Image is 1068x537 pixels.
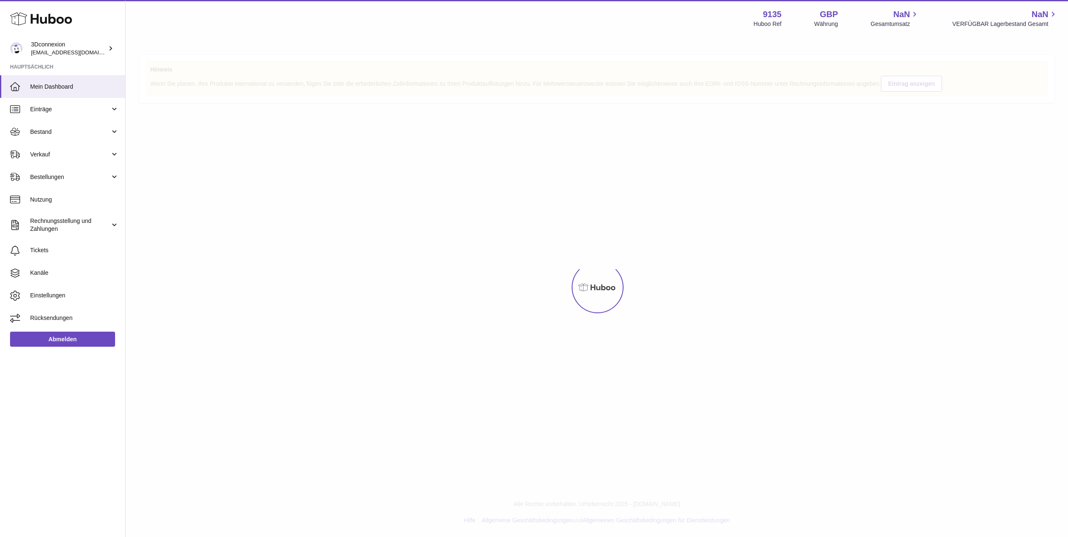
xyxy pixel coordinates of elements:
span: Nutzung [30,196,119,204]
span: [EMAIL_ADDRESS][DOMAIN_NAME] [31,49,123,56]
span: Bestand [30,128,110,136]
span: Gesamtumsatz [870,20,919,28]
div: Huboo Ref [754,20,782,28]
a: Abmelden [10,332,115,347]
span: Tickets [30,246,119,254]
div: 3Dconnexion [31,41,106,56]
img: order_eu@3dconnexion.com [10,42,23,55]
span: Verkauf [30,151,110,159]
span: NaN [1032,9,1048,20]
span: NaN [893,9,910,20]
span: Einstellungen [30,292,119,299]
span: Kanäle [30,269,119,277]
a: NaN Gesamtumsatz [870,9,919,28]
span: Einträge [30,105,110,113]
span: Mein Dashboard [30,83,119,91]
a: NaN VERFÜGBAR Lagerbestand Gesamt [952,9,1058,28]
span: Rechnungsstellung und Zahlungen [30,217,110,233]
div: Währung [814,20,838,28]
span: Rücksendungen [30,314,119,322]
span: VERFÜGBAR Lagerbestand Gesamt [952,20,1058,28]
strong: 9135 [763,9,782,20]
span: Bestellungen [30,173,110,181]
strong: GBP [820,9,838,20]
